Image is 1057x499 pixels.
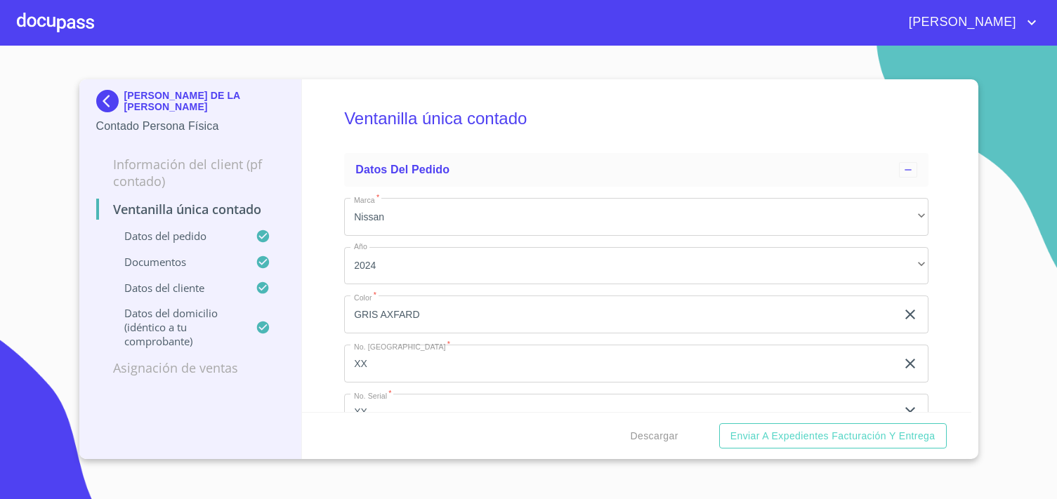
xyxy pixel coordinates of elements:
[96,156,285,189] p: Información del Client (PF contado)
[631,427,678,445] span: Descargar
[96,90,285,118] div: [PERSON_NAME] DE LA [PERSON_NAME]
[344,247,928,285] div: 2024
[898,11,1040,34] button: account of current user
[344,90,928,147] h5: Ventanilla única contado
[124,90,285,112] p: [PERSON_NAME] DE LA [PERSON_NAME]
[96,229,256,243] p: Datos del pedido
[902,306,919,323] button: clear input
[902,404,919,420] button: clear input
[96,306,256,348] p: Datos del domicilio (idéntico a tu comprobante)
[344,198,928,236] div: Nissan
[625,423,684,449] button: Descargar
[96,201,285,218] p: Ventanilla única contado
[96,359,285,376] p: Asignación de Ventas
[96,90,124,112] img: Docupass spot blue
[96,255,256,269] p: Documentos
[902,355,919,372] button: clear input
[344,153,928,187] div: Datos del pedido
[96,281,256,295] p: Datos del cliente
[730,427,935,445] span: Enviar a Expedientes Facturación y Entrega
[96,118,285,135] p: Contado Persona Física
[898,11,1023,34] span: [PERSON_NAME]
[719,423,947,449] button: Enviar a Expedientes Facturación y Entrega
[355,164,449,175] span: Datos del pedido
